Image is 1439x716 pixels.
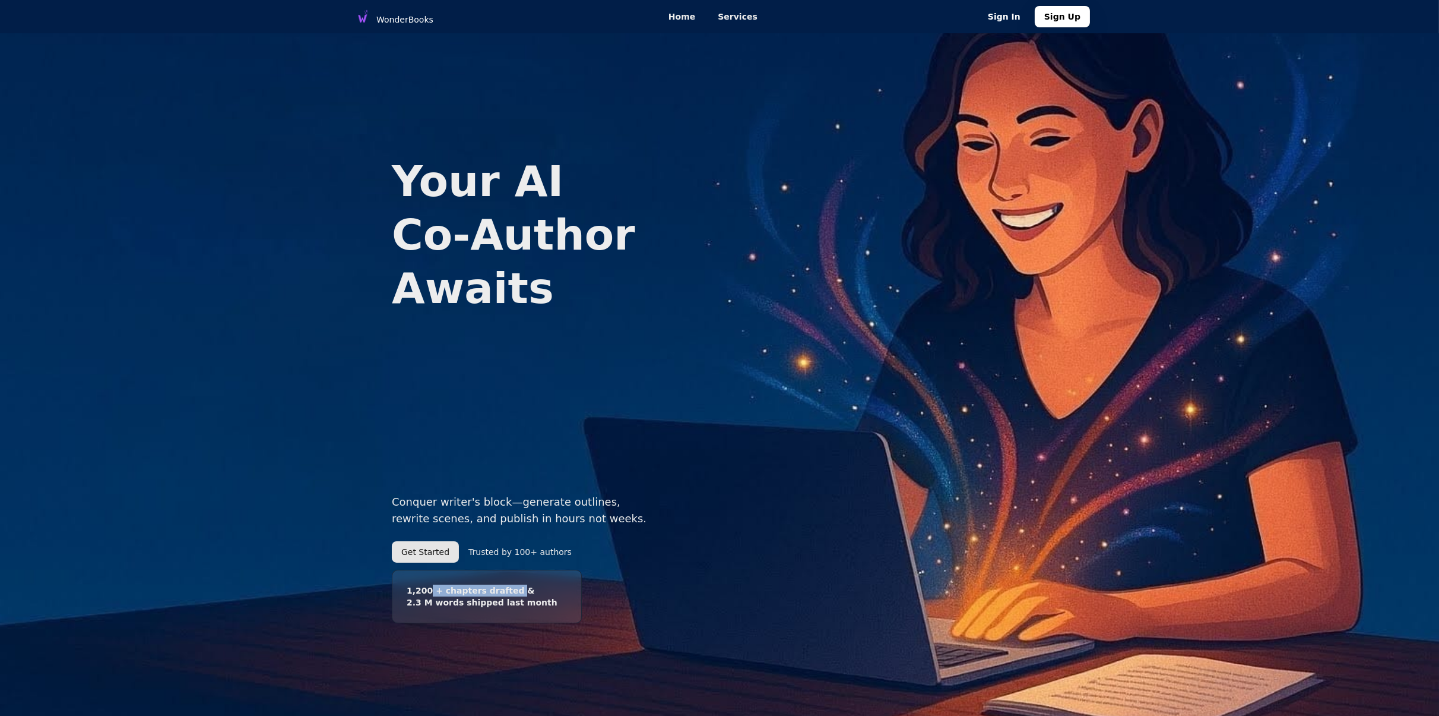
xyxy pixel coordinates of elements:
h1: Your AI Co-Author Awaits [392,154,654,315]
span: Conquer writer's block—generate outlines, rewrite scenes, and publish in hours not weeks. [392,496,646,525]
img: logo [354,8,372,26]
a: WonderBooks [349,5,438,28]
h3: 1,200 + chapters drafted & 2.3 M words shipped last month [392,570,582,623]
a: Sign Up [1035,6,1090,27]
a: Services [706,5,769,29]
span: WonderBooks [376,14,433,26]
a: Sign In [978,6,1030,27]
span: Trusted by 100+ authors [468,546,572,558]
a: Home [657,5,706,29]
button: Get Started [392,541,459,563]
